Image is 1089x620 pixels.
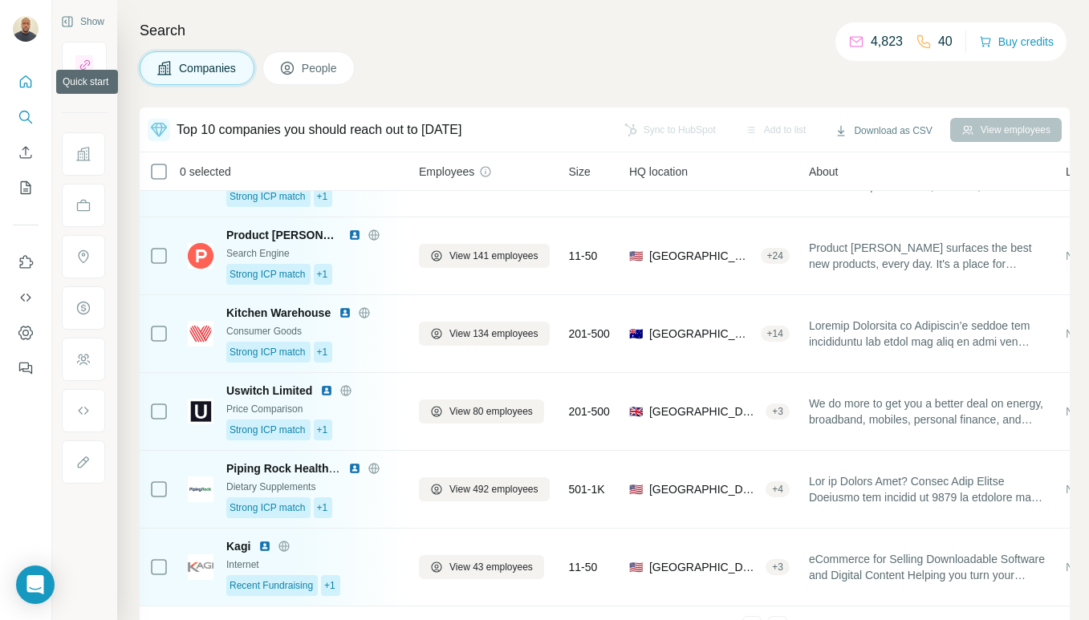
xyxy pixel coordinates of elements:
[226,557,400,572] div: Internet
[569,481,605,497] span: 501-1K
[1066,164,1089,180] span: Lists
[569,326,610,342] span: 201-500
[226,480,400,494] div: Dietary Supplements
[649,559,759,575] span: [GEOGRAPHIC_DATA], [US_STATE]
[449,404,533,419] span: View 80 employees
[809,318,1046,350] span: Loremip Dolorsita co Adipiscin’e seddoe tem incididuntu lab etdol mag aliq en admi ven quisnostr,...
[317,267,328,282] span: +1
[809,240,1046,272] span: Product [PERSON_NAME] surfaces the best new products, every day. It's a place for product-loving ...
[449,482,538,496] span: View 492 employees
[766,404,790,419] div: + 3
[320,384,333,397] img: LinkedIn logo
[809,551,1046,583] span: eCommerce for Selling Downloadable Software and Digital Content Helping you turn your software pr...
[317,189,328,204] span: +1
[761,249,790,263] div: + 24
[348,462,361,475] img: LinkedIn logo
[188,243,213,269] img: Logo of Product Hunt
[140,19,1070,42] h4: Search
[449,249,538,263] span: View 141 employees
[230,578,313,593] span: Recent Fundraising
[569,248,598,264] span: 11-50
[823,119,943,143] button: Download as CSV
[317,345,328,359] span: +1
[649,248,754,264] span: [GEOGRAPHIC_DATA], [US_STATE]
[629,248,643,264] span: 🇺🇸
[629,481,643,497] span: 🇺🇸
[569,559,598,575] span: 11-50
[419,322,550,346] button: View 134 employees
[809,473,1046,505] span: Lor ip Dolors Amet? Consec Adip Elitse Doeiusmo tem incidid ut 9879 la etdolore magn Aliqu Enimad...
[629,326,643,342] span: 🇦🇺
[419,477,550,501] button: View 492 employees
[809,164,839,180] span: About
[230,423,306,437] span: Strong ICP match
[226,538,250,554] span: Kagi
[766,560,790,574] div: + 3
[13,248,39,277] button: Use Surfe on LinkedIn
[13,16,39,42] img: Avatar
[629,403,643,419] span: 🇬🇧
[324,578,335,593] span: +1
[188,476,213,502] img: Logo of Piping Rock Health Products, LLC
[179,60,238,76] span: Companies
[317,423,328,437] span: +1
[649,403,759,419] span: [GEOGRAPHIC_DATA], [GEOGRAPHIC_DATA]|[GEOGRAPHIC_DATA]|[GEOGRAPHIC_DATA] ([GEOGRAPHIC_DATA])|[GEO...
[649,481,759,497] span: [GEOGRAPHIC_DATA], [US_STATE]
[766,482,790,496] div: + 4
[419,399,544,423] button: View 80 employees
[230,345,306,359] span: Strong ICP match
[419,244,550,268] button: View 141 employees
[629,559,643,575] span: 🇺🇸
[569,403,610,419] span: 201-500
[13,283,39,312] button: Use Surfe API
[569,164,591,180] span: Size
[13,173,39,202] button: My lists
[938,32,953,51] p: 40
[13,354,39,383] button: Feedback
[13,67,39,96] button: Quick start
[188,321,213,346] img: Logo of Kitchen Warehouse
[317,500,328,515] span: +1
[339,306,351,319] img: LinkedIn logo
[761,326,790,341] div: + 14
[348,229,361,241] img: LinkedIn logo
[226,383,312,399] span: Uswitch Limited
[13,138,39,167] button: Enrich CSV
[16,565,55,604] div: Open Intercom Messenger
[188,399,213,424] img: Logo of Uswitch Limited
[629,164,688,180] span: HQ location
[226,227,340,243] span: Product [PERSON_NAME]
[226,305,331,321] span: Kitchen Warehouse
[230,189,306,204] span: Strong ICP match
[809,395,1046,428] span: We do more to get you a better deal on energy, broadband, mobiles, personal finance, and insuranc...
[979,30,1054,53] button: Buy credits
[226,462,408,475] span: Piping Rock Health Products, LLC
[13,103,39,132] button: Search
[50,10,116,34] button: Show
[230,500,306,515] span: Strong ICP match
[419,164,474,180] span: Employees
[226,324,400,338] div: Consumer Goods
[258,540,271,553] img: LinkedIn logo
[649,326,754,342] span: [GEOGRAPHIC_DATA], [GEOGRAPHIC_DATA]
[230,267,306,282] span: Strong ICP match
[302,60,339,76] span: People
[419,555,544,579] button: View 43 employees
[177,120,461,140] div: Top 10 companies you should reach out to [DATE]
[449,326,538,341] span: View 134 employees
[13,318,39,347] button: Dashboard
[188,554,213,580] img: Logo of Kagi
[871,32,903,51] p: 4,823
[449,560,533,574] span: View 43 employees
[226,402,400,416] div: Price Comparison
[226,246,400,261] div: Search Engine
[180,164,231,180] span: 0 selected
